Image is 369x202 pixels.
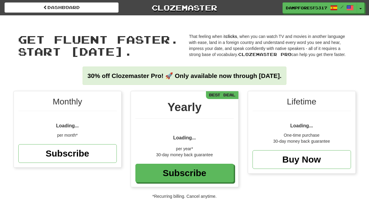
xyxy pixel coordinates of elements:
a: Clozemaster [128,2,242,13]
span: / [340,5,343,9]
a: Buy Now [253,150,351,169]
a: DampForest5317 / [283,2,357,13]
div: Best Deal [206,91,238,99]
span: Loading... [56,123,79,128]
div: Lifetime [253,96,351,111]
div: per month* [18,132,117,138]
a: Dashboard [5,2,119,13]
div: Yearly [135,99,234,119]
div: One-time purchase [253,132,351,138]
div: Monthly [18,96,117,111]
p: That feeling when it , when you can watch TV and movies in another language with ease, land in a ... [189,33,351,57]
span: DampForest5317 [286,5,327,11]
strong: clicks [225,34,237,39]
span: Loading... [290,123,313,128]
span: Loading... [173,135,196,140]
strong: 30% off Clozemaster Pro! 🚀 Only available now through [DATE]. [87,72,281,79]
span: Get fluent faster. Start [DATE]. [18,33,179,58]
div: 30-day money back guarantee [253,138,351,144]
div: 30-day money back guarantee [135,152,234,158]
div: per year* [135,146,234,152]
a: Subscribe [18,144,117,163]
a: Subscribe [135,164,234,182]
span: Clozemaster Pro [238,52,292,57]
